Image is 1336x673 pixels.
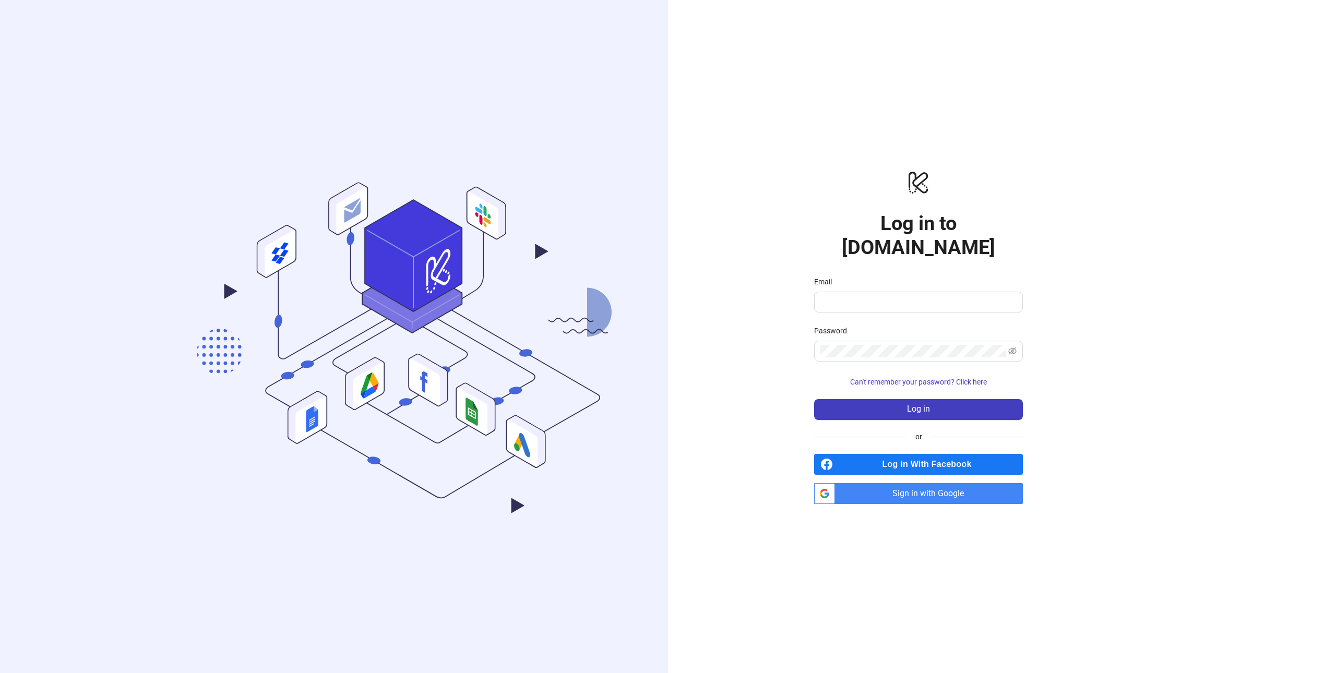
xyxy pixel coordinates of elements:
span: or [907,431,931,442]
button: Can't remember your password? Click here [814,374,1023,391]
h1: Log in to [DOMAIN_NAME] [814,211,1023,259]
span: Can't remember your password? Click here [850,378,987,386]
a: Can't remember your password? Click here [814,378,1023,386]
span: Log in [907,404,930,414]
span: Log in With Facebook [837,454,1023,475]
input: Password [820,345,1006,357]
a: Sign in with Google [814,483,1023,504]
label: Email [814,276,839,287]
a: Log in With Facebook [814,454,1023,475]
span: Sign in with Google [839,483,1023,504]
span: eye-invisible [1008,347,1017,355]
input: Email [820,296,1015,308]
label: Password [814,325,854,336]
button: Log in [814,399,1023,420]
